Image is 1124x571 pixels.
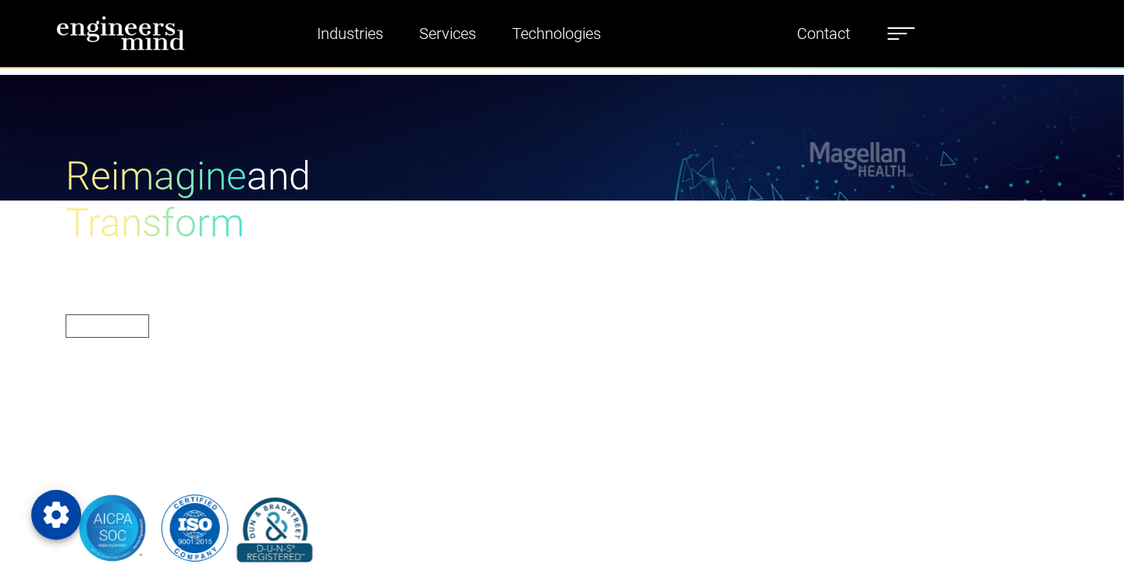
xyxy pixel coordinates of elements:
[66,200,244,246] span: Transform
[66,154,247,199] span: Reimagine
[66,153,562,293] h1: and your Enterprise
[506,16,607,51] a: Technologies
[66,491,322,565] img: banner-logo
[791,16,856,51] a: Contact
[413,16,482,51] a: Services
[56,16,185,51] img: logo
[66,314,149,338] a: Explore
[311,16,389,51] a: Industries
